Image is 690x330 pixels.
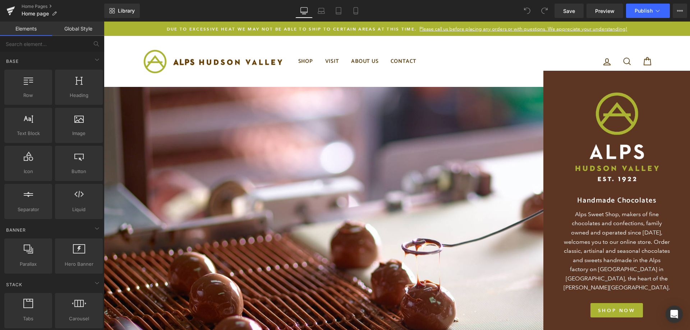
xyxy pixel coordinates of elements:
[242,34,280,46] a: About Us
[487,282,539,296] a: SHOP NOW
[6,315,50,322] span: Tabs
[189,34,215,46] a: Shop
[52,22,104,36] a: Global Style
[537,4,552,18] button: Redo
[5,281,23,288] span: Stack
[57,315,101,322] span: Carousel
[185,34,318,46] ul: Primary
[5,227,27,233] span: Banner
[635,8,653,14] span: Publish
[6,92,50,99] span: Row
[295,4,313,18] a: Desktop
[22,11,49,17] span: Home page
[63,5,313,10] span: Due to excessive heat we may not be able to ship to certain areas at this time.
[104,4,140,18] a: New Library
[57,168,101,175] span: Button
[40,4,547,11] a: Due to excessive heat we may not be able to ship to certain areas at this time. Please call us be...
[6,130,50,137] span: Text Block
[6,206,50,213] span: Separator
[22,4,104,9] a: Home Pages
[626,4,670,18] button: Publish
[330,4,347,18] a: Tablet
[57,92,101,99] span: Heading
[314,4,523,10] span: Please call us before placing any orders or with questions. We appreciate your understanding!
[313,4,330,18] a: Laptop
[5,58,19,65] span: Base
[673,4,687,18] button: More
[563,7,575,15] span: Save
[118,8,135,14] span: Library
[57,260,101,268] span: Hero Banner
[281,34,318,46] a: Contact
[6,260,50,268] span: Parallax
[452,174,574,185] h1: Handmade Chocolates
[586,4,623,18] a: Preview
[595,7,615,15] span: Preview
[666,306,683,323] div: Open Intercom Messenger
[347,4,364,18] a: Mobile
[57,130,101,137] span: Image
[6,168,50,175] span: Icon
[459,188,566,271] p: Alps Sweet Shop, makers of fine chocolates and confections, family owned and operated since [DATE...
[38,25,182,55] img: Alps Hudson Valley
[57,206,101,213] span: Liquid
[216,34,241,46] a: Visit
[520,4,534,18] button: Undo
[494,286,532,292] span: SHOP NOW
